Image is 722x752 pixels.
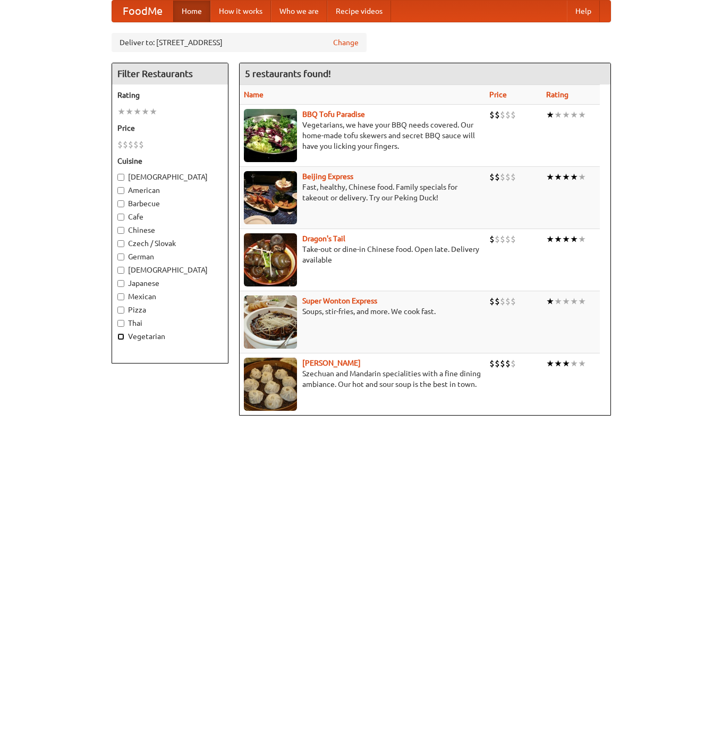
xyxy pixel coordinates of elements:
[554,295,562,307] li: ★
[117,198,223,209] label: Barbecue
[302,234,345,243] a: Dragon's Tail
[117,291,223,302] label: Mexican
[562,233,570,245] li: ★
[117,265,223,275] label: [DEMOGRAPHIC_DATA]
[117,227,124,234] input: Chinese
[117,156,223,166] h5: Cuisine
[117,307,124,314] input: Pizza
[117,212,223,222] label: Cafe
[554,109,562,121] li: ★
[567,1,600,22] a: Help
[505,171,511,183] li: $
[495,109,500,121] li: $
[562,295,570,307] li: ★
[562,171,570,183] li: ★
[117,174,124,181] input: [DEMOGRAPHIC_DATA]
[128,139,133,150] li: $
[149,106,157,117] li: ★
[489,233,495,245] li: $
[244,109,297,162] img: tofuparadise.jpg
[244,306,481,317] p: Soups, stir-fries, and more. We cook fast.
[244,233,297,286] img: dragon.jpg
[117,305,223,315] label: Pizza
[244,368,481,390] p: Szechuan and Mandarin specialities with a fine dining ambiance. Our hot and sour soup is the best...
[117,200,124,207] input: Barbecue
[546,90,568,99] a: Rating
[117,280,124,287] input: Japanese
[302,359,361,367] a: [PERSON_NAME]
[117,187,124,194] input: American
[117,318,223,328] label: Thai
[125,106,133,117] li: ★
[546,233,554,245] li: ★
[117,90,223,100] h5: Rating
[117,251,223,262] label: German
[112,63,228,85] h4: Filter Restaurants
[578,171,586,183] li: ★
[244,358,297,411] img: shandong.jpg
[570,233,578,245] li: ★
[302,172,353,181] a: Beijing Express
[112,1,173,22] a: FoodMe
[511,295,516,307] li: $
[117,139,123,150] li: $
[554,171,562,183] li: ★
[117,238,223,249] label: Czech / Slovak
[117,267,124,274] input: [DEMOGRAPHIC_DATA]
[500,295,505,307] li: $
[139,139,144,150] li: $
[500,233,505,245] li: $
[302,297,377,305] a: Super Wonton Express
[133,106,141,117] li: ★
[554,233,562,245] li: ★
[117,106,125,117] li: ★
[505,295,511,307] li: $
[505,109,511,121] li: $
[117,293,124,300] input: Mexican
[578,358,586,369] li: ★
[141,106,149,117] li: ★
[495,233,500,245] li: $
[489,295,495,307] li: $
[546,109,554,121] li: ★
[333,37,359,48] a: Change
[505,358,511,369] li: $
[500,358,505,369] li: $
[562,358,570,369] li: ★
[112,33,367,52] div: Deliver to: [STREET_ADDRESS]
[117,225,223,235] label: Chinese
[117,320,124,327] input: Thai
[578,109,586,121] li: ★
[570,295,578,307] li: ★
[245,69,331,79] ng-pluralize: 5 restaurants found!
[117,331,223,342] label: Vegetarian
[210,1,271,22] a: How it works
[546,358,554,369] li: ★
[117,254,124,260] input: German
[123,139,128,150] li: $
[495,358,500,369] li: $
[495,295,500,307] li: $
[578,295,586,307] li: ★
[489,90,507,99] a: Price
[117,185,223,196] label: American
[117,278,223,289] label: Japanese
[244,171,297,224] img: beijing.jpg
[489,171,495,183] li: $
[511,171,516,183] li: $
[495,171,500,183] li: $
[554,358,562,369] li: ★
[500,171,505,183] li: $
[117,214,124,221] input: Cafe
[489,358,495,369] li: $
[570,171,578,183] li: ★
[511,109,516,121] li: $
[511,233,516,245] li: $
[578,233,586,245] li: ★
[117,333,124,340] input: Vegetarian
[500,109,505,121] li: $
[117,123,223,133] h5: Price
